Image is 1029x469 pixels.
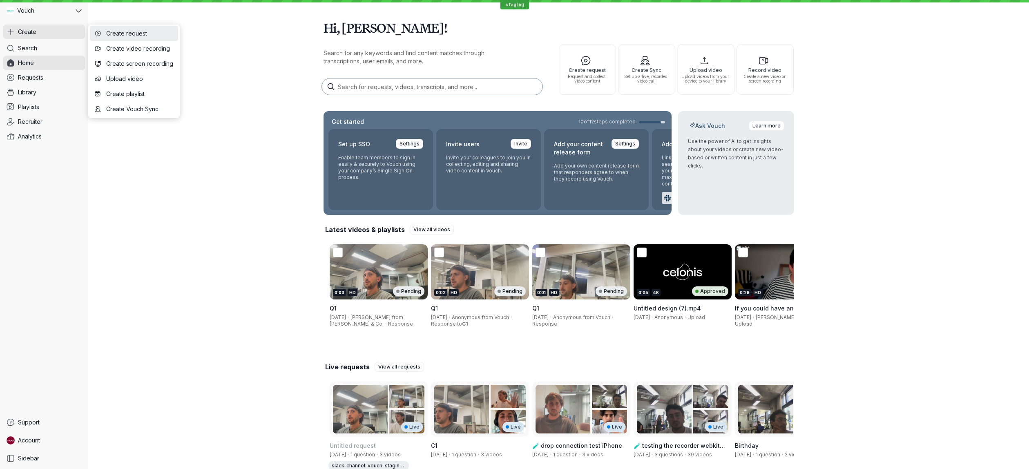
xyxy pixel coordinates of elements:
[532,314,549,320] span: [DATE]
[692,286,728,296] div: Approved
[3,129,85,144] a: Analytics
[18,44,37,52] span: Search
[18,132,42,141] span: Analytics
[330,305,337,312] span: Q1
[687,314,705,320] span: Upload
[446,139,480,150] h2: Invite users
[325,225,405,234] h2: Latest videos & playlists
[18,88,36,96] span: Library
[90,87,178,101] button: Create playlist
[753,289,763,296] div: HD
[735,321,752,327] span: Upload
[18,103,39,111] span: Playlists
[737,44,794,95] button: Record videoCreate a new video or screen recording
[90,56,178,71] button: Create screen recording
[532,321,557,327] span: Response
[400,140,420,148] span: Settings
[106,75,173,83] span: Upload video
[18,28,36,36] span: Create
[3,114,85,129] a: Recruiter
[393,286,424,296] div: Pending
[452,314,509,320] span: Anonymous from Vouch
[338,154,423,181] p: Enable team members to sign in easily & securely to Vouch using your company’s Single Sign On pro...
[511,139,531,149] a: Invite
[330,314,403,327] span: [PERSON_NAME] from [PERSON_NAME] & Co.
[553,314,610,320] span: Anonymous from Vouch
[549,314,553,321] span: ·
[333,289,346,296] div: 0:03
[384,321,388,327] span: ·
[431,451,447,458] span: Created by Gary Zurnamer
[596,286,627,296] div: Pending
[90,41,178,56] button: Create video recording
[610,314,615,321] span: ·
[559,44,616,95] button: Create requestRequest and collect video content
[634,442,725,457] span: 🧪 testing the recorder webkit blob array buffer ting
[752,122,781,130] span: Learn more
[562,67,612,73] span: Create request
[549,289,559,296] div: HD
[578,451,582,458] span: ·
[452,451,476,458] span: 1 question
[410,225,454,234] a: View all videos
[740,74,790,83] span: Create a new video or screen recording
[735,304,833,313] h3: If you could have an unlimited supply of one thing, what would it be?
[3,451,85,466] a: Sidebar
[106,29,173,38] span: Create request
[549,451,553,458] span: ·
[612,139,639,149] a: Settings
[735,314,751,320] span: [DATE]
[106,90,173,98] span: Create playlist
[494,286,526,296] div: Pending
[532,305,539,312] span: Q1
[18,418,40,427] span: Support
[553,451,578,458] span: 1 question
[634,314,650,320] span: [DATE]
[7,436,15,444] img: Stephane avatar
[3,3,85,18] button: Vouch avatarVouch
[348,289,357,296] div: HD
[3,41,85,56] a: Search
[562,74,612,83] span: Request and collect video content
[514,140,527,148] span: Invite
[662,139,709,150] h2: Add integrations
[735,442,759,449] span: Birthday
[378,363,420,371] span: View all requests
[532,442,622,449] span: 🧪 drop connection test iPhone
[18,454,39,462] span: Sidebar
[413,226,450,234] span: View all videos
[652,289,661,296] div: 4K
[578,118,636,125] span: 10 of 12 steps completed
[379,451,401,458] span: 3 videos
[3,415,85,430] a: Support
[683,314,687,321] span: ·
[338,139,370,150] h2: Set up SSO
[431,305,438,312] span: Q1
[330,118,366,126] h2: Get started
[3,3,74,18] div: Vouch
[582,451,603,458] span: 3 videos
[578,118,665,125] a: 10of12steps completed
[322,78,542,95] input: Search for requests, videos, transcripts, and more...
[18,74,43,82] span: Requests
[106,45,173,53] span: Create video recording
[375,451,379,458] span: ·
[532,451,549,458] span: Created by Jay Almaraz
[634,451,650,458] span: Created by Jay Almaraz
[447,314,452,321] span: ·
[330,451,346,458] span: Created by Gary Zurnamer
[434,289,447,296] div: 0:02
[446,154,531,174] p: Invite your colleagues to join you in collecting, editing and sharing video content in Vouch.
[396,139,423,149] a: Settings
[325,362,370,371] h2: Live requests
[751,314,756,321] span: ·
[681,67,731,73] span: Upload video
[330,442,376,449] span: Untitled request
[388,321,413,327] span: Response
[431,321,468,327] span: Response to
[740,67,790,73] span: Record video
[431,314,447,320] span: [DATE]
[3,56,85,70] a: Home
[462,321,468,327] span: C1
[449,289,459,296] div: HD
